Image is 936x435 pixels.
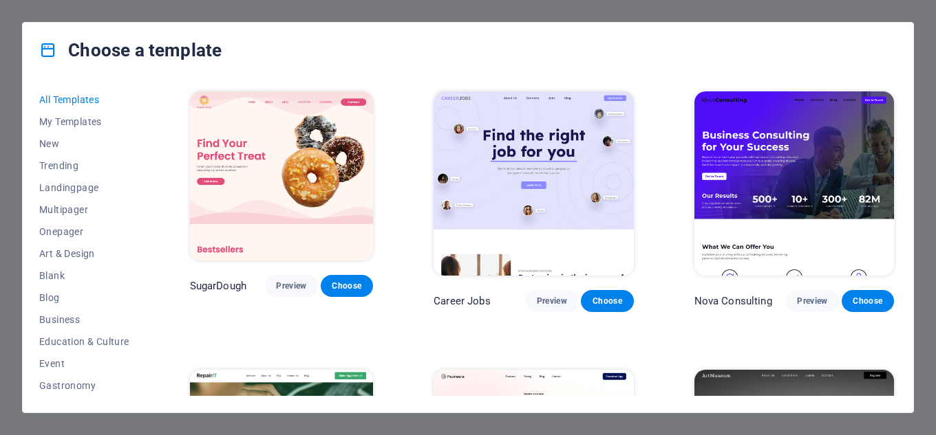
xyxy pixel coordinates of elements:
span: Art & Design [39,248,129,259]
span: Preview [797,295,827,306]
button: Landingpage [39,177,129,199]
span: My Templates [39,116,129,127]
button: Trending [39,155,129,177]
span: Event [39,358,129,369]
span: Multipager [39,204,129,215]
img: SugarDough [190,91,374,260]
span: Education & Culture [39,336,129,347]
button: All Templates [39,89,129,111]
button: Blog [39,287,129,309]
button: Business [39,309,129,331]
button: Choose [321,275,373,297]
button: Preview [786,290,838,312]
button: Blank [39,265,129,287]
span: Trending [39,160,129,171]
button: Choose [842,290,894,312]
h4: Choose a template [39,39,222,61]
span: New [39,138,129,149]
span: All Templates [39,94,129,105]
button: New [39,133,129,155]
span: Choose [332,280,362,291]
p: Career Jobs [434,294,491,308]
button: Multipager [39,199,129,221]
span: Blank [39,270,129,281]
span: Choose [592,295,622,306]
span: Landingpage [39,182,129,193]
span: Choose [853,295,883,306]
button: Art & Design [39,243,129,265]
button: Choose [581,290,633,312]
button: Event [39,353,129,375]
button: Onepager [39,221,129,243]
p: SugarDough [190,279,246,293]
button: My Templates [39,111,129,133]
button: Gastronomy [39,375,129,397]
button: Education & Culture [39,331,129,353]
span: Preview [537,295,567,306]
button: Preview [265,275,317,297]
img: Career Jobs [434,91,633,276]
span: Business [39,314,129,325]
span: Onepager [39,226,129,237]
span: Preview [276,280,306,291]
span: Blog [39,292,129,303]
button: Preview [526,290,578,312]
span: Gastronomy [39,380,129,391]
p: Nova Consulting [694,294,772,308]
img: Nova Consulting [694,91,894,276]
